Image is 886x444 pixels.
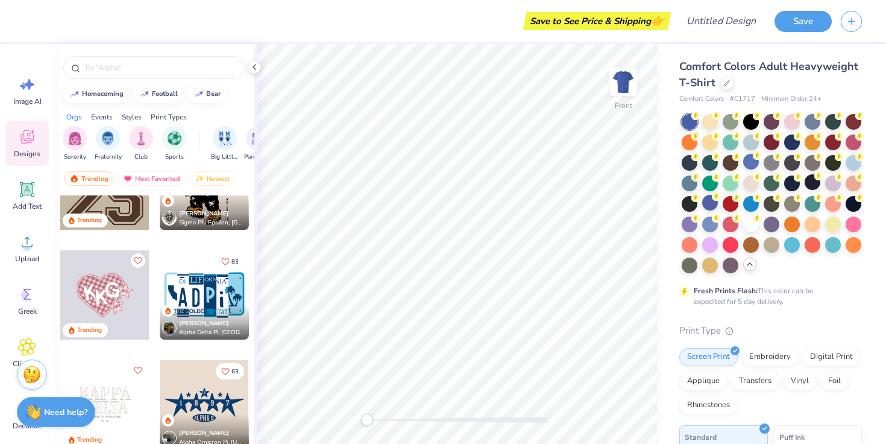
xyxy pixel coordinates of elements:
div: Accessibility label [361,414,373,426]
div: Trending [64,171,114,186]
div: Screen Print [679,348,738,366]
div: Applique [679,372,727,390]
button: Like [131,253,145,268]
span: Decorate [13,421,42,431]
button: filter button [244,126,272,162]
div: Print Types [151,112,187,122]
span: Parent's Weekend [244,153,272,162]
div: filter for Big Little Reveal [211,126,239,162]
div: Trending [77,326,102,335]
button: football [133,85,183,103]
img: Sports Image [168,132,181,145]
div: Rhinestones [679,396,738,414]
span: Image AI [13,97,42,106]
button: Like [131,363,145,378]
div: Digital Print [802,348,861,366]
button: filter button [129,126,153,162]
span: Comfort Colors [679,94,724,104]
div: Orgs [66,112,82,122]
div: filter for Sports [162,126,186,162]
img: Fraternity Image [101,132,115,145]
div: Print Type [679,324,862,338]
img: Front [611,70,635,94]
strong: Fresh Prints Flash: [694,286,758,296]
span: Sigma Phi Epsilon, [GEOGRAPHIC_DATA][US_STATE] [179,218,244,227]
div: Styles [122,112,142,122]
div: filter for Fraternity [95,126,122,162]
button: Save [774,11,832,32]
div: Embroidery [741,348,799,366]
img: Parent's Weekend Image [251,132,265,145]
span: Standard [685,431,717,443]
div: Front [615,100,632,111]
div: Newest [189,171,235,186]
span: Add Text [13,201,42,211]
div: Events [91,112,113,122]
span: 83 [231,259,239,265]
span: Fraternity [95,153,122,162]
button: Like [216,363,244,379]
div: homecoming [82,90,124,97]
img: newest.gif [195,174,204,183]
div: bear [206,90,221,97]
div: Save to See Price & Shipping [526,12,668,30]
img: trend_line.gif [194,90,204,98]
span: Club [134,153,148,162]
img: most_fav.gif [123,174,133,183]
button: Like [216,253,244,270]
input: Try "Alpha" [83,62,237,74]
span: # C1717 [730,94,755,104]
span: Designs [14,149,40,159]
span: [PERSON_NAME] [179,429,229,437]
div: Most Favorited [118,171,186,186]
div: filter for Parent's Weekend [244,126,272,162]
strong: Need help? [44,407,87,418]
span: Greek [18,306,37,316]
div: Transfers [731,372,779,390]
span: Upload [15,254,39,264]
span: 👉 [651,13,664,28]
span: Minimum Order: 24 + [761,94,822,104]
div: Vinyl [783,372,817,390]
span: Sports [165,153,184,162]
img: Club Image [134,132,148,145]
div: Trending [77,216,102,225]
div: football [152,90,178,97]
span: Sorority [64,153,86,162]
button: filter button [63,126,87,162]
div: Foil [820,372,849,390]
div: filter for Sorority [63,126,87,162]
span: Alpha Delta Pi, [GEOGRAPHIC_DATA][US_STATE] [179,328,244,337]
span: Puff Ink [779,431,805,443]
div: This color can be expedited for 5 day delivery. [694,285,842,307]
span: Clipart & logos [7,359,47,378]
span: Big Little Reveal [211,153,239,162]
img: trend_line.gif [140,90,149,98]
img: Big Little Reveal Image [218,132,231,145]
button: filter button [162,126,186,162]
span: [PERSON_NAME] [179,209,229,218]
span: Comfort Colors Adult Heavyweight T-Shirt [679,59,858,90]
img: Sorority Image [68,132,82,145]
button: filter button [211,126,239,162]
button: bear [187,85,226,103]
span: [PERSON_NAME] [179,319,229,328]
span: 63 [231,369,239,375]
input: Untitled Design [677,9,765,33]
img: trending.gif [69,174,79,183]
button: homecoming [63,85,129,103]
button: filter button [95,126,122,162]
img: trend_line.gif [70,90,80,98]
div: filter for Club [129,126,153,162]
